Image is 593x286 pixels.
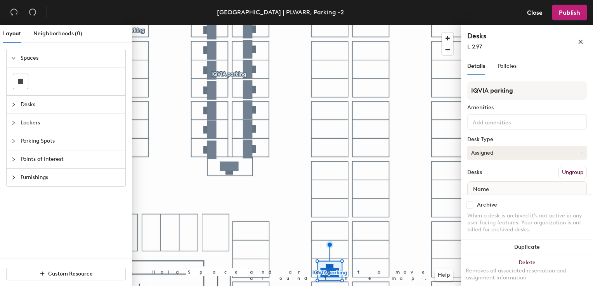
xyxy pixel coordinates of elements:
[6,5,22,20] button: Undo (⌘ + Z)
[25,5,40,20] button: Redo (⌘ + ⇧ + Z)
[11,56,16,60] span: expanded
[466,267,588,281] div: Removes all associated reservation and assignment information
[467,31,553,41] h4: Desks
[21,49,121,67] span: Spaces
[559,9,580,16] span: Publish
[11,121,16,125] span: collapsed
[467,63,485,69] span: Details
[11,175,16,180] span: collapsed
[467,146,587,160] button: Assigned
[520,5,549,20] button: Close
[467,105,587,111] div: Amenities
[527,9,543,16] span: Close
[467,136,587,143] div: Desk Type
[11,157,16,162] span: collapsed
[578,39,583,45] span: close
[477,202,497,208] div: Archive
[467,212,587,233] div: When a desk is archived it's not active in any user-facing features. Your organization is not bil...
[469,183,493,196] span: Name
[11,139,16,143] span: collapsed
[461,239,593,255] button: Duplicate
[467,169,482,176] div: Desks
[435,269,453,281] button: Help
[21,169,121,186] span: Furnishings
[21,150,121,168] span: Points of Interest
[21,132,121,150] span: Parking Spots
[21,114,121,132] span: Lockers
[552,5,587,20] button: Publish
[21,96,121,114] span: Desks
[498,63,517,69] span: Policies
[48,270,93,277] span: Custom Resource
[33,30,82,37] span: Neighborhoods (0)
[471,117,541,126] input: Add amenities
[217,7,344,17] div: [GEOGRAPHIC_DATA] | PLWARR, Parking -2
[3,30,21,37] span: Layout
[11,102,16,107] span: collapsed
[6,268,126,280] button: Custom Resource
[10,8,18,16] span: undo
[467,43,482,50] span: L-2.97
[558,166,587,179] button: Ungroup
